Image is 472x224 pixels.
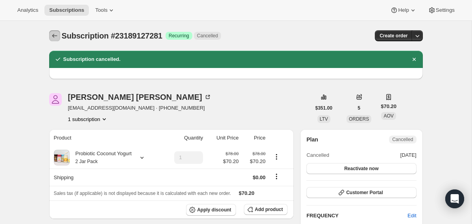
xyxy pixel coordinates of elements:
button: Settings [423,5,459,16]
span: Subscription #23189127281 [62,31,162,40]
span: Analytics [17,7,38,13]
span: LTV [320,116,328,122]
th: Price [241,129,268,147]
button: Product actions [68,115,108,123]
span: Help [398,7,409,13]
span: Cancelled [306,151,329,159]
button: Subscriptions [49,30,60,41]
button: Add product [244,204,288,215]
span: Customer Portal [346,189,383,196]
h2: Plan [306,136,318,143]
span: $70.20 [243,158,265,165]
span: [DATE] [400,151,417,159]
button: Edit [403,209,421,222]
img: product img [54,150,70,165]
span: Create order [380,33,407,39]
button: Customer Portal [306,187,416,198]
button: Help [385,5,421,16]
button: Dismiss notification [409,54,420,65]
span: Settings [436,7,455,13]
th: Unit Price [205,129,241,147]
span: Reactivate now [344,165,378,172]
div: Probiotic Coconut Yogurt [70,150,132,165]
span: $70.20 [223,158,239,165]
th: Product [49,129,162,147]
span: Sales tax (if applicable) is not displayed because it is calculated with each new order. [54,191,231,196]
button: Reactivate now [306,163,416,174]
button: Analytics [13,5,43,16]
span: Tools [95,7,107,13]
span: $70.20 [239,190,254,196]
th: Quantity [161,129,205,147]
span: $351.00 [315,105,332,111]
h2: FREQUENCY [306,212,407,220]
span: Subscriptions [49,7,84,13]
small: $78.00 [253,151,265,156]
button: Apply discount [186,204,236,216]
button: 5 [353,103,365,114]
button: Create order [375,30,412,41]
button: Shipping actions [270,172,283,181]
small: 2 Jar Pack [76,159,98,164]
span: Recurring [169,33,189,39]
span: Add product [255,206,283,213]
span: ORDERS [349,116,369,122]
span: Cancelled [392,136,413,143]
span: $70.20 [381,103,396,110]
button: Product actions [270,152,283,161]
span: 5 [358,105,360,111]
span: AOV [383,113,393,119]
small: $78.00 [226,151,239,156]
span: $0.00 [253,174,266,180]
button: $351.00 [311,103,337,114]
span: Karen Mills [49,93,62,106]
div: [PERSON_NAME] [PERSON_NAME] [68,93,212,101]
span: Edit [407,212,416,220]
h2: Subscription cancelled. [63,55,121,63]
div: Open Intercom Messenger [445,189,464,208]
th: Shipping [49,169,162,186]
span: [EMAIL_ADDRESS][DOMAIN_NAME] · [PHONE_NUMBER] [68,104,212,112]
span: Apply discount [197,207,231,213]
button: Subscriptions [44,5,89,16]
button: Tools [90,5,120,16]
span: Cancelled [197,33,218,39]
